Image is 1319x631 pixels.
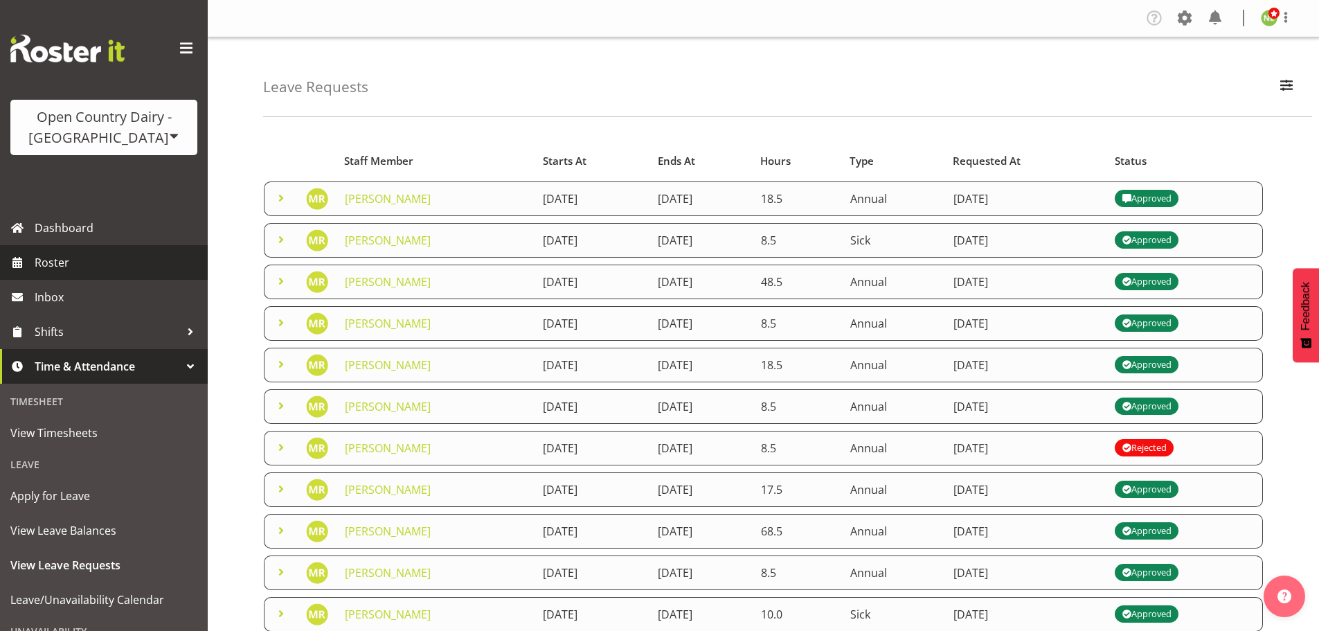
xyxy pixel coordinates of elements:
img: Rosterit website logo [10,35,125,62]
div: Timesheet [3,387,204,416]
span: Staff Member [344,153,413,169]
img: mikayla-rangi7450.jpg [306,437,328,459]
td: 8.5 [753,223,842,258]
td: [DATE] [649,181,753,216]
div: Approved [1122,481,1172,498]
div: Approved [1122,523,1172,540]
td: [DATE] [535,181,649,216]
td: [DATE] [649,265,753,299]
img: mikayla-rangi7450.jpg [306,271,328,293]
img: mikayla-rangi7450.jpg [306,188,328,210]
div: Approved [1122,357,1172,373]
a: [PERSON_NAME] [345,399,431,414]
td: [DATE] [945,223,1107,258]
td: [DATE] [649,389,753,424]
td: Annual [842,306,945,341]
div: Approved [1122,274,1172,290]
td: [DATE] [535,556,649,590]
td: [DATE] [945,514,1107,549]
span: Inbox [35,287,201,308]
td: 8.5 [753,431,842,465]
button: Filter Employees [1272,72,1301,103]
span: Roster [35,252,201,273]
span: View Leave Balances [10,520,197,541]
td: [DATE] [945,348,1107,382]
td: [DATE] [649,514,753,549]
a: [PERSON_NAME] [345,357,431,373]
td: Annual [842,181,945,216]
td: [DATE] [649,472,753,507]
img: nicole-lloyd7454.jpg [1261,10,1277,26]
a: [PERSON_NAME] [345,233,431,248]
div: Rejected [1122,440,1167,456]
td: 18.5 [753,181,842,216]
div: Approved [1122,565,1172,581]
td: Annual [842,431,945,465]
td: [DATE] [535,389,649,424]
td: [DATE] [649,348,753,382]
img: mikayla-rangi7450.jpg [306,312,328,335]
a: [PERSON_NAME] [345,316,431,331]
td: [DATE] [945,472,1107,507]
a: [PERSON_NAME] [345,191,431,206]
span: Ends At [658,153,695,169]
td: [DATE] [535,348,649,382]
td: 8.5 [753,306,842,341]
a: [PERSON_NAME] [345,441,431,456]
td: 17.5 [753,472,842,507]
span: Time & Attendance [35,356,180,377]
h4: Leave Requests [263,79,368,95]
td: [DATE] [649,431,753,465]
span: Shifts [35,321,180,342]
span: Requested At [953,153,1021,169]
td: [DATE] [945,265,1107,299]
span: Hours [760,153,791,169]
span: Status [1115,153,1147,169]
a: View Leave Requests [3,548,204,583]
td: [DATE] [535,514,649,549]
td: Annual [842,265,945,299]
div: Open Country Dairy - [GEOGRAPHIC_DATA] [24,107,183,148]
a: View Timesheets [3,416,204,450]
span: Leave/Unavailability Calendar [10,589,197,610]
td: [DATE] [535,472,649,507]
a: Apply for Leave [3,479,204,513]
img: mikayla-rangi7450.jpg [306,603,328,625]
a: [PERSON_NAME] [345,482,431,497]
td: [DATE] [945,181,1107,216]
td: 8.5 [753,389,842,424]
img: mikayla-rangi7450.jpg [306,562,328,584]
a: [PERSON_NAME] [345,607,431,622]
div: Approved [1122,232,1172,249]
td: [DATE] [945,556,1107,590]
span: Feedback [1300,282,1312,330]
a: [PERSON_NAME] [345,524,431,539]
a: [PERSON_NAME] [345,274,431,290]
div: Approved [1122,606,1172,623]
img: mikayla-rangi7450.jpg [306,520,328,542]
td: [DATE] [945,389,1107,424]
td: 18.5 [753,348,842,382]
img: mikayla-rangi7450.jpg [306,479,328,501]
td: Annual [842,389,945,424]
div: Leave [3,450,204,479]
a: Leave/Unavailability Calendar [3,583,204,617]
td: [DATE] [535,306,649,341]
td: Annual [842,556,945,590]
button: Feedback - Show survey [1293,268,1319,362]
span: Dashboard [35,217,201,238]
img: help-xxl-2.png [1277,589,1291,603]
td: [DATE] [535,223,649,258]
div: Approved [1122,190,1172,207]
td: [DATE] [649,306,753,341]
span: View Timesheets [10,423,197,443]
td: [DATE] [945,306,1107,341]
div: Approved [1122,315,1172,332]
td: 48.5 [753,265,842,299]
img: mikayla-rangi7450.jpg [306,229,328,251]
span: View Leave Requests [10,555,197,576]
span: Starts At [543,153,586,169]
td: 68.5 [753,514,842,549]
td: Annual [842,472,945,507]
img: mikayla-rangi7450.jpg [306,354,328,376]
